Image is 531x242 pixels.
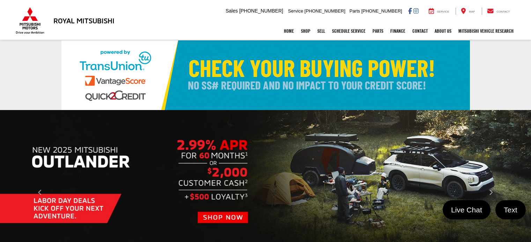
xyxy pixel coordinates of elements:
a: Service [423,8,455,15]
a: Text [495,200,526,219]
span: Service [437,10,449,13]
a: Sell [314,22,329,40]
a: Facebook: Click to visit our Facebook page [408,8,412,14]
a: Shop [297,22,314,40]
h3: Royal Mitsubishi [53,17,115,24]
span: Contact [496,10,510,13]
span: [PHONE_NUMBER] [361,8,402,14]
a: Schedule Service: Opens in a new tab [329,22,369,40]
a: Live Chat [443,200,491,219]
a: Map [456,8,480,15]
img: Check Your Buying Power [61,40,470,110]
span: Parts [349,8,360,14]
span: [PHONE_NUMBER] [239,8,283,14]
a: Instagram: Click to visit our Instagram page [413,8,419,14]
span: Service [288,8,303,14]
a: Contact [409,22,431,40]
a: Finance [387,22,409,40]
a: Mitsubishi Vehicle Research [455,22,517,40]
a: Home [280,22,297,40]
span: Map [469,10,475,13]
span: Live Chat [448,205,486,214]
span: Sales [226,8,238,14]
a: Contact [482,8,515,15]
span: Text [500,205,521,214]
a: Parts: Opens in a new tab [369,22,387,40]
a: About Us [431,22,455,40]
img: Mitsubishi [14,7,46,34]
span: [PHONE_NUMBER] [304,8,345,14]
